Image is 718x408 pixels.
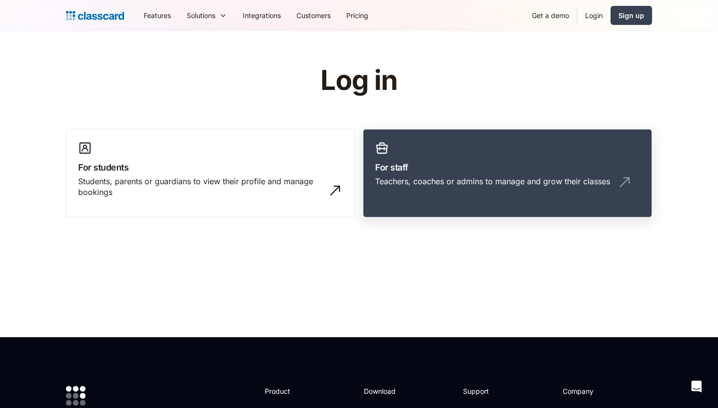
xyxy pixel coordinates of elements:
[66,9,124,22] a: home
[577,4,611,26] a: Login
[524,4,577,26] a: Get a demo
[66,129,355,218] a: For studentsStudents, parents or guardians to view their profile and manage bookings
[363,129,652,218] a: For staffTeachers, coaches or admins to manage and grow their classes
[204,65,514,96] h1: Log in
[136,4,179,26] a: Features
[78,161,343,174] h3: For students
[618,10,644,21] div: Sign up
[235,4,289,26] a: Integrations
[685,375,708,398] div: Open Intercom Messenger
[338,4,376,26] a: Pricing
[375,161,640,174] h3: For staff
[364,386,404,396] h2: Download
[265,386,317,396] h2: Product
[375,176,610,187] div: Teachers, coaches or admins to manage and grow their classes
[611,6,652,25] a: Sign up
[187,10,215,21] div: Solutions
[563,386,628,396] h2: Company
[179,4,235,26] div: Solutions
[289,4,338,26] a: Customers
[463,386,503,396] h2: Support
[78,176,323,198] div: Students, parents or guardians to view their profile and manage bookings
